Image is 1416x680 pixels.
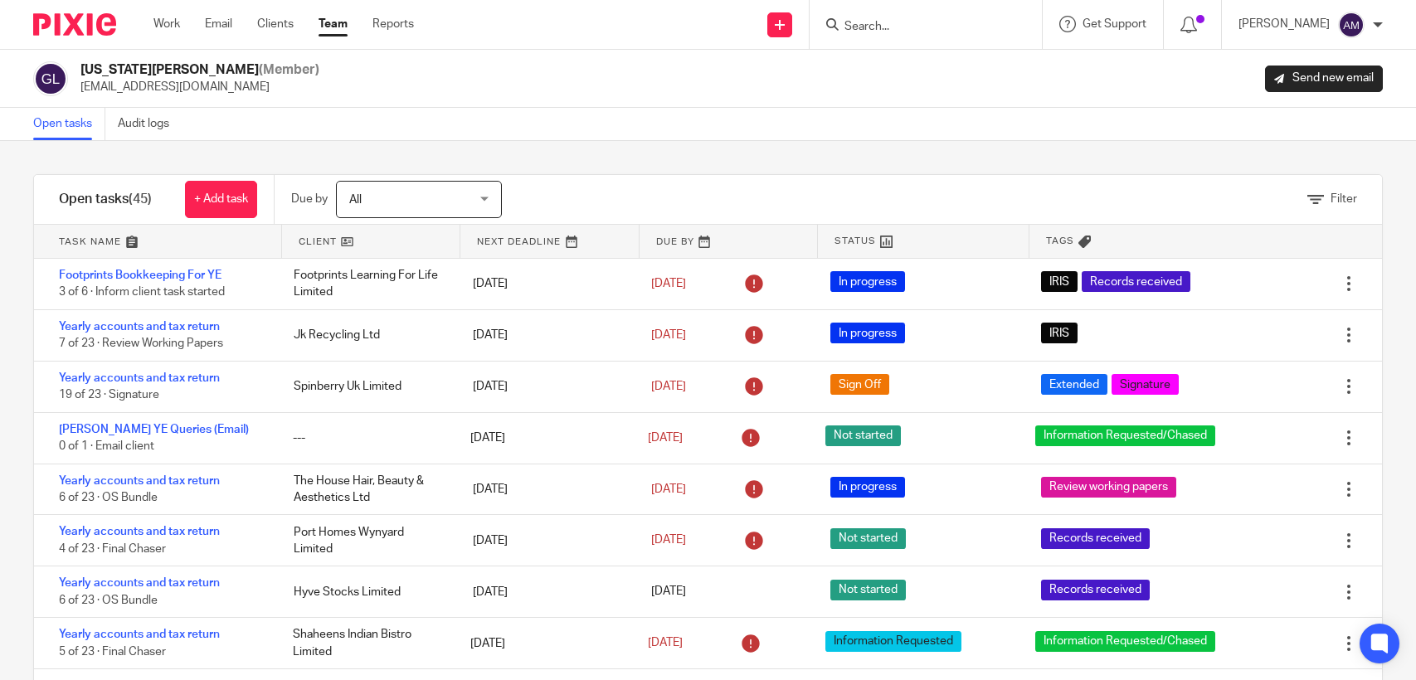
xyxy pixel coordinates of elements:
span: [DATE] [648,432,683,444]
p: Due by [291,191,328,207]
a: Reports [372,16,414,32]
a: Audit logs [118,108,182,140]
a: Yearly accounts and tax return [59,526,220,537]
span: (Member) [259,63,319,76]
p: [PERSON_NAME] [1238,16,1330,32]
span: Not started [830,528,906,549]
img: Pixie [33,13,116,36]
a: Open tasks [33,108,105,140]
span: [DATE] [651,535,686,546]
span: Review working papers [1041,477,1176,498]
div: [DATE] [456,473,635,506]
span: [DATE] [651,483,686,495]
span: Status [835,234,876,248]
h2: [US_STATE][PERSON_NAME] [80,61,319,79]
a: Yearly accounts and tax return [59,372,220,384]
span: 6 of 23 · OS Bundle [59,492,158,503]
input: Search [843,20,992,35]
span: IRIS [1041,323,1078,343]
div: Jk Recycling Ltd [277,318,455,352]
div: Footprints Learning For Life Limited [277,259,455,309]
a: [PERSON_NAME] YE Queries (Email) [59,424,249,435]
span: Get Support [1083,18,1146,30]
span: Records received [1041,580,1150,600]
div: --- [276,421,454,454]
img: svg%3E [1338,12,1365,38]
div: Hyve Stocks Limited [277,576,455,609]
p: [EMAIL_ADDRESS][DOMAIN_NAME] [80,79,319,95]
span: [DATE] [648,637,683,648]
span: Extended [1041,374,1107,395]
span: 4 of 23 · Final Chaser [59,543,166,555]
span: 0 of 1 · Email client [59,440,154,452]
a: Yearly accounts and tax return [59,475,220,487]
a: Clients [257,16,294,32]
span: 7 of 23 · Review Working Papers [59,338,223,349]
span: In progress [830,323,905,343]
div: Spinberry Uk Limited [277,370,455,403]
h1: Open tasks [59,191,152,208]
span: (45) [129,192,152,206]
span: Signature [1112,374,1179,395]
a: + Add task [185,181,257,218]
span: Filter [1331,193,1357,205]
a: Email [205,16,232,32]
span: Information Requested [825,631,961,652]
a: Yearly accounts and tax return [59,629,220,640]
span: Not started [830,580,906,600]
span: 3 of 6 · Inform client task started [59,287,225,299]
span: In progress [830,477,905,498]
a: Send new email [1265,66,1383,92]
span: Information Requested/Chased [1035,631,1215,652]
img: svg%3E [33,61,68,96]
div: [DATE] [454,627,631,660]
div: Port Homes Wynyard Limited [277,516,455,566]
a: Work [153,16,180,32]
span: 19 of 23 · Signature [59,389,159,401]
div: [DATE] [454,421,631,454]
span: Records received [1082,271,1190,292]
div: [DATE] [456,267,635,300]
span: In progress [830,271,905,292]
span: Records received [1041,528,1150,549]
span: [DATE] [651,381,686,392]
span: Information Requested/Chased [1035,425,1215,446]
span: IRIS [1041,271,1078,292]
a: Yearly accounts and tax return [59,321,220,333]
span: Not started [825,425,901,446]
a: Yearly accounts and tax return [59,577,220,589]
div: The House Hair, Beauty & Aesthetics Ltd [277,464,455,515]
span: Sign Off [830,374,889,395]
span: [DATE] [651,329,686,341]
span: [DATE] [651,278,686,289]
div: Shaheens Indian Bistro Limited [276,618,454,668]
div: [DATE] [456,524,635,557]
span: 5 of 23 · Final Chaser [59,646,166,658]
a: Team [319,16,348,32]
a: Footprints Bookkeeping For YE [59,270,221,281]
span: [DATE] [651,586,686,598]
div: [DATE] [456,318,635,352]
div: [DATE] [456,370,635,403]
div: [DATE] [456,576,635,609]
span: All [349,194,362,206]
span: Tags [1046,234,1074,248]
span: 6 of 23 · OS Bundle [59,595,158,606]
